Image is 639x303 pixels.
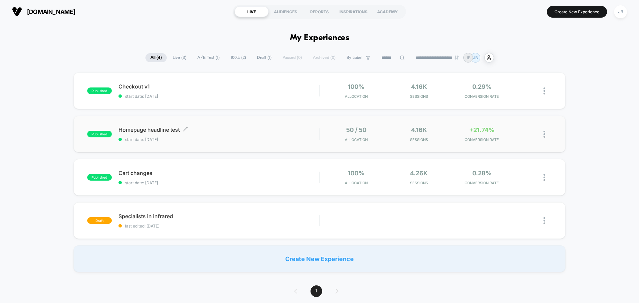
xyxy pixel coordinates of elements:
[348,83,364,90] span: 100%
[192,53,225,62] span: A/B Test ( 1 )
[472,83,492,90] span: 0.29%
[87,174,112,181] span: published
[411,126,427,133] span: 4.16k
[118,94,319,99] span: start date: [DATE]
[118,126,319,133] span: Homepage headline test
[452,137,512,142] span: CONVERSION RATE
[452,94,512,99] span: CONVERSION RATE
[547,6,607,18] button: Create New Experience
[410,170,428,177] span: 4.26k
[473,55,478,60] p: JB
[74,245,565,272] div: Create New Experience
[348,170,364,177] span: 100%
[290,33,349,43] h1: My Experiences
[345,94,368,99] span: Allocation
[336,6,370,17] div: INSPIRATIONS
[612,5,629,19] button: JB
[543,131,545,138] img: close
[472,170,492,177] span: 0.28%
[345,181,368,185] span: Allocation
[87,217,112,224] span: draft
[118,224,319,228] span: last edited: [DATE]
[235,6,269,17] div: LIVE
[543,174,545,181] img: close
[389,181,449,185] span: Sessions
[269,6,303,17] div: AUDIENCES
[118,213,319,220] span: Specialists in infrared
[466,55,471,60] p: JB
[145,53,167,62] span: All ( 4 )
[118,180,319,185] span: start date: [DATE]
[455,56,459,60] img: end
[87,87,112,94] span: published
[311,285,322,297] span: 1
[452,181,512,185] span: CONVERSION RATE
[118,170,319,176] span: Cart changes
[346,55,362,60] span: By Label
[303,6,336,17] div: REPORTS
[12,7,22,17] img: Visually logo
[10,6,77,17] button: [DOMAIN_NAME]
[252,53,277,62] span: Draft ( 1 )
[389,137,449,142] span: Sessions
[543,217,545,224] img: close
[345,137,368,142] span: Allocation
[87,131,112,137] span: published
[389,94,449,99] span: Sessions
[118,83,319,90] span: Checkout v1
[27,8,75,15] span: [DOMAIN_NAME]
[411,83,427,90] span: 4.16k
[168,53,191,62] span: Live ( 3 )
[370,6,404,17] div: ACADEMY
[226,53,251,62] span: 100% ( 2 )
[543,87,545,94] img: close
[118,137,319,142] span: start date: [DATE]
[346,126,366,133] span: 50 / 50
[614,5,627,18] div: JB
[469,126,495,133] span: +21.74%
